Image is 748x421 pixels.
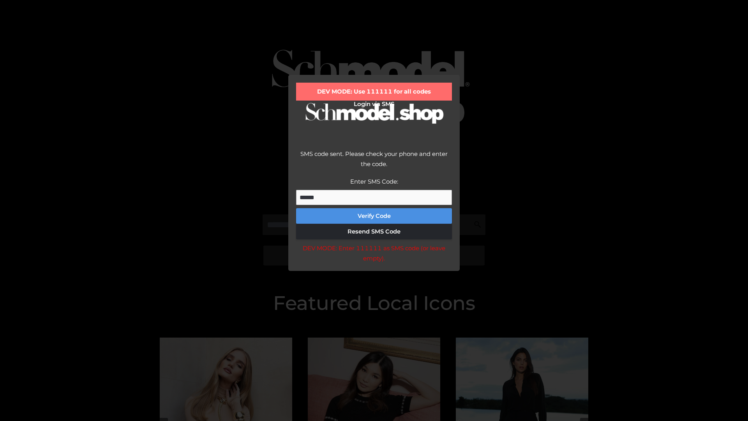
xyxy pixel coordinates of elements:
[296,101,452,108] h2: Login via SMS
[296,149,452,177] div: SMS code sent. Please check your phone and enter the code.
[350,178,398,185] label: Enter SMS Code:
[296,224,452,239] button: Resend SMS Code
[296,243,452,263] div: DEV MODE: Enter 111111 as SMS code (or leave empty).
[296,83,452,101] div: DEV MODE: Use 111111 for all codes
[296,208,452,224] button: Verify Code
